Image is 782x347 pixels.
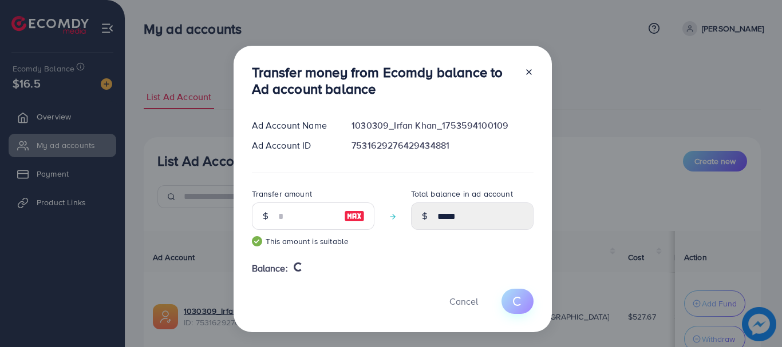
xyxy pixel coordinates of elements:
[252,236,374,247] small: This amount is suitable
[342,119,542,132] div: 1030309_Irfan Khan_1753594100109
[252,188,312,200] label: Transfer amount
[252,64,515,97] h3: Transfer money from Ecomdy balance to Ad account balance
[435,289,492,313] button: Cancel
[344,209,365,223] img: image
[243,139,343,152] div: Ad Account ID
[449,295,478,308] span: Cancel
[252,236,262,246] img: guide
[252,262,288,275] span: Balance:
[411,188,513,200] label: Total balance in ad account
[243,119,343,132] div: Ad Account Name
[342,139,542,152] div: 7531629276429434881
